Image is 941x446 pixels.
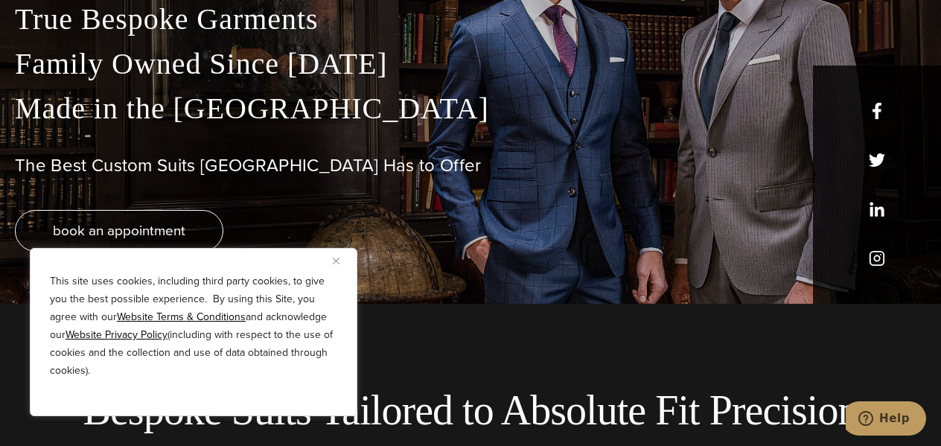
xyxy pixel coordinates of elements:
a: Website Terms & Conditions [117,309,246,325]
a: Website Privacy Policy [66,327,168,343]
h1: The Best Custom Suits [GEOGRAPHIC_DATA] Has to Offer [15,155,926,176]
a: book an appointment [15,210,223,252]
span: book an appointment [53,220,185,241]
img: Close [333,258,339,264]
iframe: Opens a widget where you can chat to one of our agents [846,401,926,439]
p: This site uses cookies, including third party cookies, to give you the best possible experience. ... [50,273,337,380]
h2: Bespoke Suits Tailored to Absolute Fit Precision [15,386,926,436]
button: Close [333,252,351,270]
